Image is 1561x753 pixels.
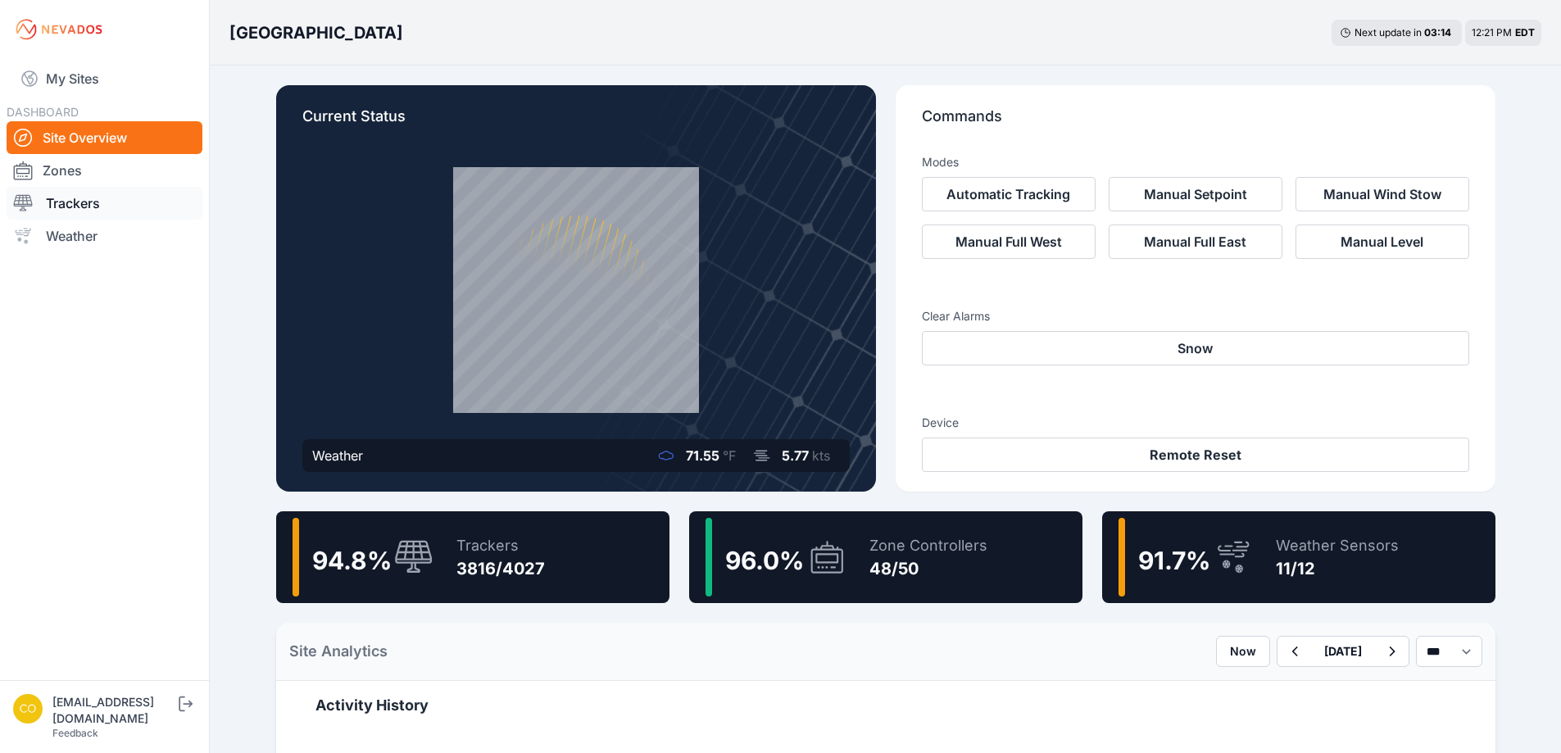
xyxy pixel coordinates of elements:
[869,557,987,580] div: 48/50
[922,331,1469,365] button: Snow
[1472,26,1512,39] span: 12:21 PM
[7,105,79,119] span: DASHBOARD
[1109,177,1282,211] button: Manual Setpoint
[922,308,1469,324] h3: Clear Alarms
[922,154,959,170] h3: Modes
[869,534,987,557] div: Zone Controllers
[1296,225,1469,259] button: Manual Level
[13,16,105,43] img: Nevados
[1311,637,1375,666] button: [DATE]
[7,154,202,187] a: Zones
[302,105,850,141] p: Current Status
[229,11,403,54] nav: Breadcrumb
[723,447,736,464] span: °F
[1276,557,1399,580] div: 11/12
[7,59,202,98] a: My Sites
[922,105,1469,141] p: Commands
[1109,225,1282,259] button: Manual Full East
[289,640,388,663] h2: Site Analytics
[315,694,1456,717] h2: Activity History
[52,727,98,739] a: Feedback
[725,546,804,575] span: 96.0 %
[1276,534,1399,557] div: Weather Sensors
[7,121,202,154] a: Site Overview
[456,534,545,557] div: Trackers
[1102,511,1495,603] a: 91.7%Weather Sensors11/12
[7,220,202,252] a: Weather
[7,187,202,220] a: Trackers
[276,511,669,603] a: 94.8%Trackers3816/4027
[456,557,545,580] div: 3816/4027
[922,438,1469,472] button: Remote Reset
[922,415,1469,431] h3: Device
[1216,636,1270,667] button: Now
[1424,26,1454,39] div: 03 : 14
[1138,546,1210,575] span: 91.7 %
[922,177,1096,211] button: Automatic Tracking
[782,447,809,464] span: 5.77
[13,694,43,724] img: controlroomoperator@invenergy.com
[1296,177,1469,211] button: Manual Wind Stow
[812,447,830,464] span: kts
[229,21,403,44] h3: [GEOGRAPHIC_DATA]
[1515,26,1535,39] span: EDT
[52,694,175,727] div: [EMAIL_ADDRESS][DOMAIN_NAME]
[689,511,1082,603] a: 96.0%Zone Controllers48/50
[1355,26,1422,39] span: Next update in
[312,446,363,465] div: Weather
[312,546,392,575] span: 94.8 %
[686,447,719,464] span: 71.55
[922,225,1096,259] button: Manual Full West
